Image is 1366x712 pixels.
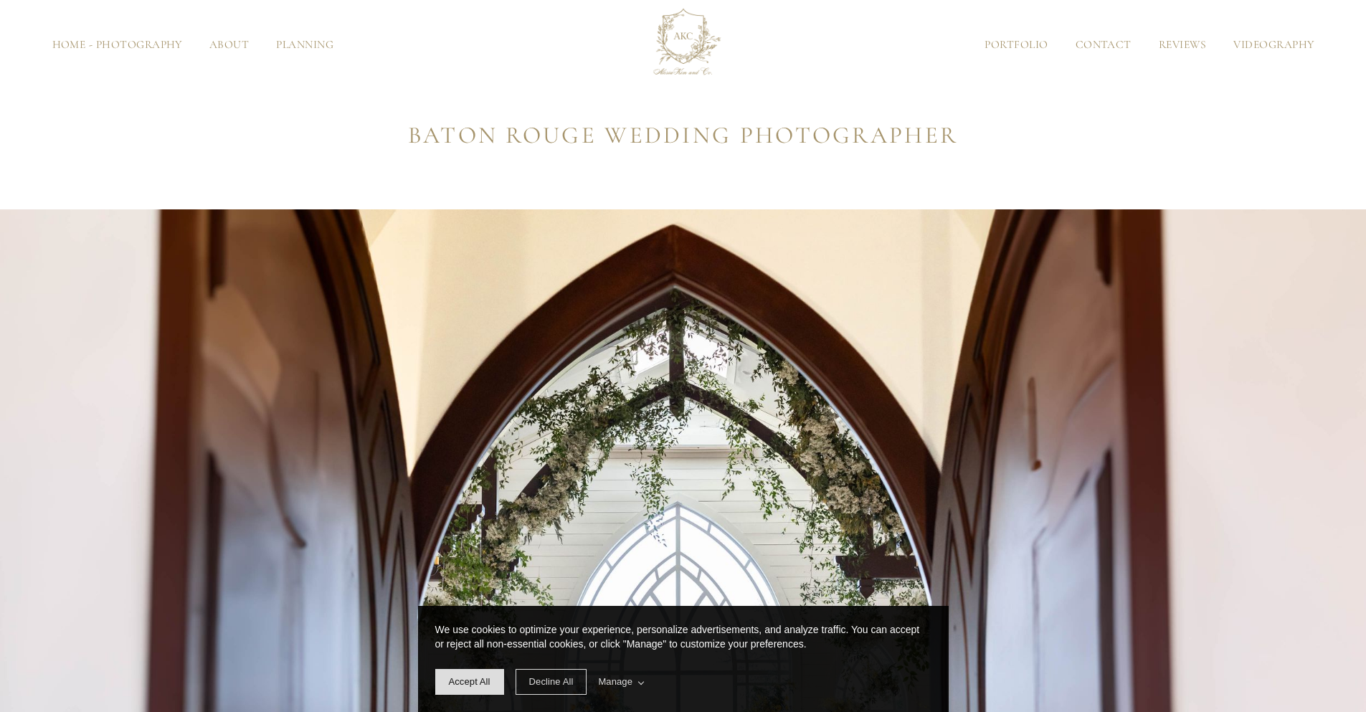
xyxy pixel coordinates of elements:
span: allow cookie message [435,669,504,695]
a: Portfolio [971,39,1061,50]
a: Contact [1062,39,1145,50]
a: Reviews [1145,39,1220,50]
div: cookieconsent [418,606,949,712]
a: Home - Photography [39,39,196,50]
img: AlesiaKim and Co. [644,6,723,85]
h1: BAton Rouge WEdding Photographer [262,117,1105,155]
a: Videography [1220,39,1327,50]
span: Accept All [449,676,490,687]
span: We use cookies to optimize your experience, personalize advertisements, and analyze traffic. You ... [435,624,920,650]
span: Decline All [529,676,574,687]
span: deny cookie message [516,669,587,695]
a: About [196,39,262,50]
a: Planning [262,39,347,50]
span: Manage [598,675,643,689]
